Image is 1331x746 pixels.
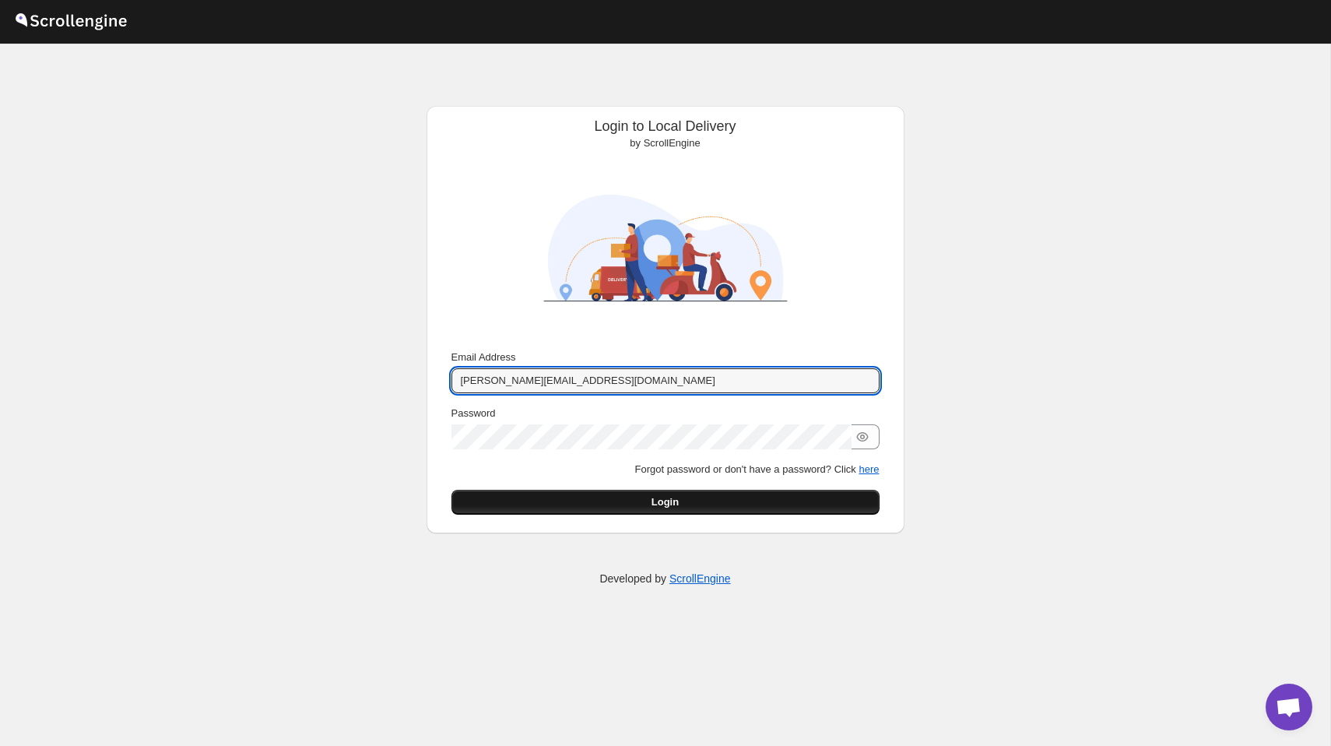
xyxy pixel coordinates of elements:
div: Open chat [1266,684,1312,730]
button: Login [451,490,880,515]
a: ScrollEngine [669,572,731,585]
button: here [859,463,879,475]
img: ScrollEngine [529,157,802,339]
p: Developed by [599,571,730,586]
span: Login [651,494,679,510]
span: by ScrollEngine [630,137,700,149]
span: Email Address [451,351,516,363]
p: Forgot password or don't have a password? Click [451,462,880,477]
div: Login to Local Delivery [439,118,892,151]
span: Password [451,407,496,419]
